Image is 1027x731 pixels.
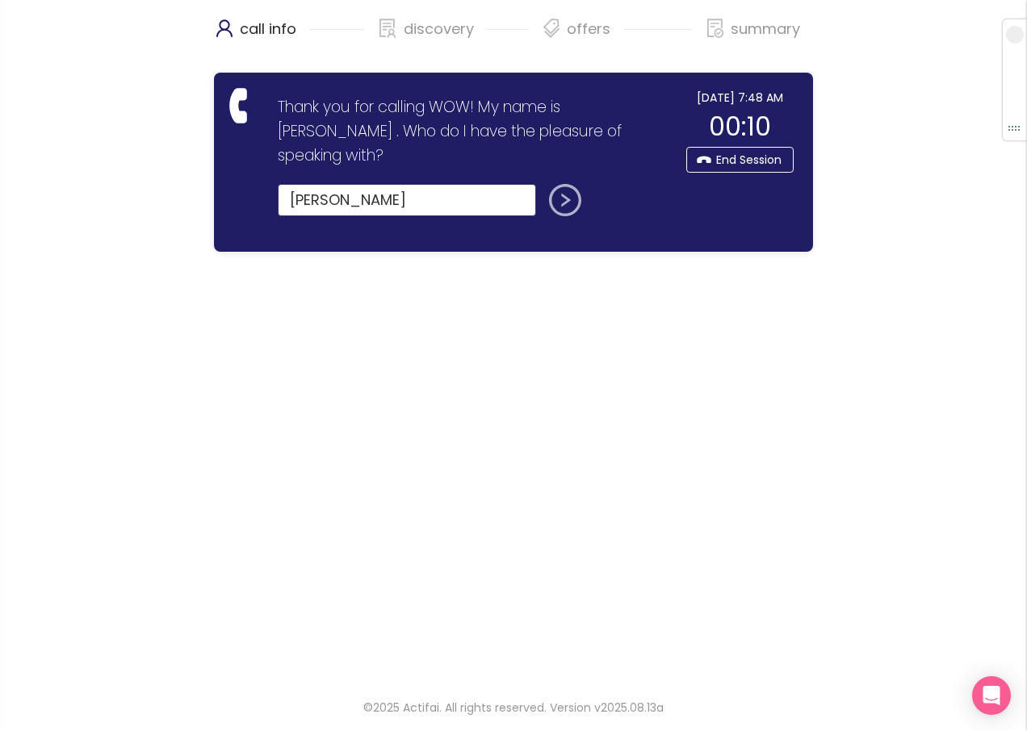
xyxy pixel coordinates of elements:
span: tags [542,19,561,38]
input: Type customer name [278,184,536,216]
div: 00:10 [686,107,794,147]
span: user [215,19,234,38]
span: file-done [706,19,725,38]
p: offers [567,16,610,42]
div: discovery [378,16,529,56]
p: summary [731,16,800,42]
p: Thank you for calling WOW! My name is [PERSON_NAME] . Who do I have the pleasure of speaking with? [278,95,664,169]
span: phone [224,89,258,123]
div: offers [541,16,692,56]
button: End Session [686,147,794,173]
div: call info [214,16,365,56]
p: discovery [404,16,474,42]
span: solution [378,19,397,38]
div: summary [705,16,800,56]
div: Open Intercom Messenger [972,676,1011,715]
div: [DATE] 7:48 AM [686,89,794,107]
p: call info [240,16,296,42]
